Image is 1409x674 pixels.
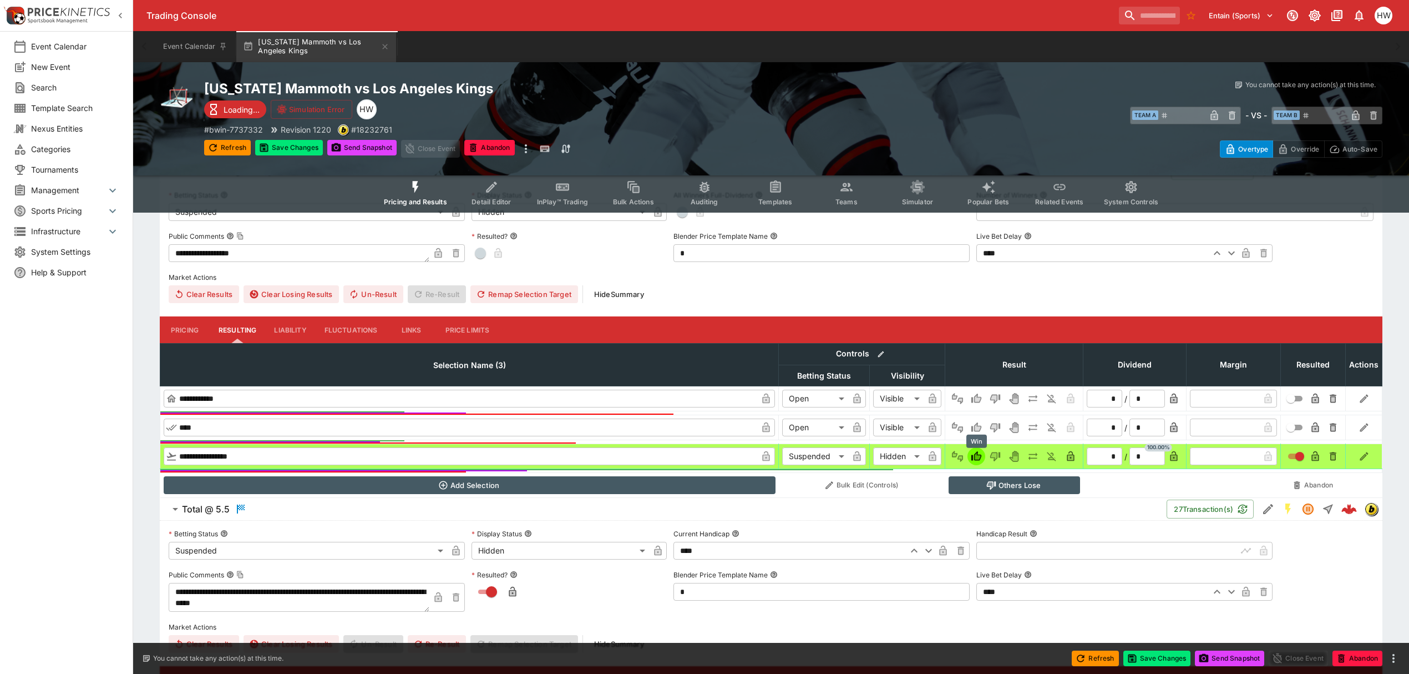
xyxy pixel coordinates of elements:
p: Live Bet Delay [976,570,1022,580]
span: Detail Editor [472,198,511,206]
button: Refresh [204,140,251,155]
button: Public CommentsCopy To Clipboard [226,571,234,579]
span: Auditing [691,198,718,206]
div: / [1124,422,1127,434]
button: Display Status [524,530,532,537]
svg: Suspended [1301,502,1315,516]
img: PriceKinetics [28,8,110,16]
div: Visible [873,390,924,408]
div: Hidden [472,542,649,560]
button: Resulting [210,316,265,343]
div: Open [782,419,848,436]
button: Pricing [160,316,210,343]
span: InPlay™ Trading [537,198,588,206]
p: Display Status [472,529,522,539]
th: Resulted [1281,344,1346,386]
span: Event Calendar [31,41,119,52]
span: Betting Status [785,369,863,383]
button: Liability [265,316,315,343]
button: Not Set [949,419,966,436]
button: Win [967,419,985,436]
button: Remap Selection Target [470,285,578,303]
span: Tournaments [31,164,119,175]
button: Void [1005,447,1023,465]
button: Resulted? [510,571,518,579]
span: System Settings [31,246,119,258]
img: PriceKinetics Logo [3,4,26,27]
p: Live Bet Delay [976,232,1022,241]
button: Current Handicap [732,530,739,537]
button: No Bookmarks [1182,7,1200,24]
span: Un-Result [343,635,403,653]
button: Straight [1318,499,1338,519]
button: Handicap Result [1030,530,1037,537]
span: New Event [31,61,119,73]
button: Push [1024,447,1042,465]
p: Resulted? [472,570,508,580]
span: Popular Bets [967,198,1009,206]
p: Revision 1220 [281,124,331,135]
button: Eliminated In Play [1043,390,1061,408]
span: Team B [1274,110,1300,120]
button: Bulk edit [874,347,888,361]
p: Override [1291,143,1319,155]
a: d933f6b3-3afe-4f8a-83d1-b3b9f11e5ba1 [1338,498,1360,520]
button: Save Changes [255,140,323,155]
button: HideSummary [587,285,651,303]
th: Dividend [1083,344,1187,386]
button: Public CommentsCopy To Clipboard [226,232,234,240]
img: bwin [1365,503,1377,515]
button: [US_STATE] Mammoth vs Los Angeles Kings [236,31,396,62]
span: Related Events [1035,198,1083,206]
button: Override [1273,140,1324,158]
span: Infrastructure [31,225,106,237]
p: Blender Price Template Name [673,570,768,580]
div: Event type filters [375,173,1167,213]
button: Void [1005,390,1023,408]
button: Edit Detail [1258,499,1278,519]
button: Fluctuations [316,316,387,343]
button: Blender Price Template Name [770,232,778,240]
button: Select Tenant [1202,7,1280,24]
button: Clear Results [169,285,239,303]
span: Mark an event as closed and abandoned. [1332,652,1382,663]
button: Betting Status [220,530,228,537]
button: Abandon [464,140,514,155]
button: Eliminated In Play [1043,447,1061,465]
span: Categories [31,143,119,155]
div: Win [966,434,987,448]
span: Selection Name (3) [421,359,518,372]
input: search [1119,7,1180,24]
button: Toggle light/dark mode [1305,6,1325,26]
div: Trading Console [146,10,1114,22]
button: Save Changes [1123,651,1191,666]
div: bwin [338,124,349,135]
button: Un-Result [343,285,403,303]
p: Loading... [224,104,260,115]
button: Send Snapshot [1195,651,1264,666]
p: Copy To Clipboard [351,124,392,135]
button: Send Snapshot [327,140,397,155]
img: ice_hockey.png [160,80,195,115]
label: Market Actions [169,269,1373,285]
button: SGM Enabled [1278,499,1298,519]
p: Betting Status [169,529,218,539]
button: Abandon [1332,651,1382,666]
button: Total @ 5.5 [160,498,1167,520]
p: Overtype [1238,143,1268,155]
span: Visibility [879,369,936,383]
span: Re-Result [408,635,466,653]
button: Simulation Error [271,100,352,119]
div: bwin [1365,502,1378,516]
button: Win [967,447,985,465]
span: Team A [1132,110,1158,120]
div: Harrison Walker [1375,7,1392,24]
button: Copy To Clipboard [236,232,244,240]
span: Management [31,184,106,196]
button: more [519,140,533,158]
span: Teams [835,198,858,206]
img: bwin.png [338,125,348,135]
button: Harrison Walker [1371,3,1396,28]
button: Win [967,390,985,408]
